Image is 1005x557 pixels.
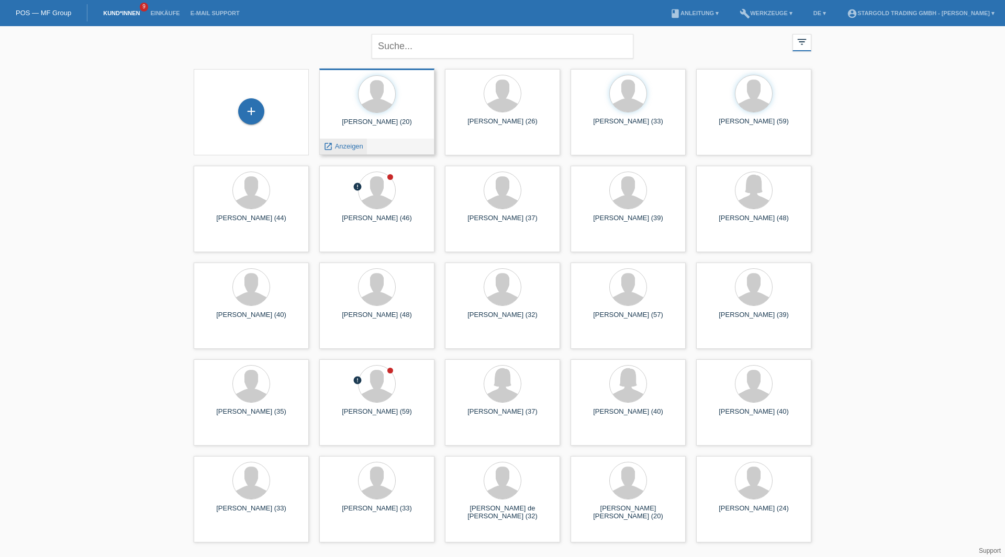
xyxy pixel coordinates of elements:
div: Kund*in hinzufügen [239,103,264,120]
div: [PERSON_NAME] (35) [202,407,300,424]
div: [PERSON_NAME] (33) [579,117,677,134]
div: Unbestätigt, in Bearbeitung [353,376,362,387]
div: [PERSON_NAME] (57) [579,311,677,327]
div: [PERSON_NAME] (33) [328,504,426,521]
div: [PERSON_NAME] (46) [328,214,426,231]
div: [PERSON_NAME] (40) [579,407,677,424]
i: book [670,8,680,19]
a: account_circleStargold Trading GmbH - [PERSON_NAME] ▾ [842,10,1000,16]
a: launch Anzeigen [323,142,363,150]
div: [PERSON_NAME] (40) [202,311,300,327]
a: Kund*innen [98,10,145,16]
a: bookAnleitung ▾ [665,10,724,16]
div: Unbestätigt, in Bearbeitung [353,182,362,193]
div: [PERSON_NAME] [PERSON_NAME] (20) [579,504,677,521]
i: error [353,182,362,191]
a: buildWerkzeuge ▾ [734,10,798,16]
div: [PERSON_NAME] (39) [579,214,677,231]
i: filter_list [796,36,808,48]
div: [PERSON_NAME] (59) [705,117,803,134]
a: E-Mail Support [185,10,245,16]
div: [PERSON_NAME] (24) [705,504,803,521]
div: [PERSON_NAME] (48) [705,214,803,231]
div: [PERSON_NAME] (33) [202,504,300,521]
div: [PERSON_NAME] (59) [328,407,426,424]
div: [PERSON_NAME] (44) [202,214,300,231]
div: [PERSON_NAME] (32) [453,311,552,327]
div: [PERSON_NAME] (20) [328,118,426,134]
i: error [353,376,362,385]
div: [PERSON_NAME] (37) [453,214,552,231]
i: account_circle [847,8,857,19]
div: [PERSON_NAME] (39) [705,311,803,327]
div: [PERSON_NAME] (26) [453,117,552,134]
a: Einkäufe [145,10,185,16]
input: Suche... [372,34,633,59]
div: [PERSON_NAME] (37) [453,407,552,424]
i: build [740,8,750,19]
a: Support [979,547,1001,554]
i: launch [323,142,333,151]
div: [PERSON_NAME] (48) [328,311,426,327]
div: [PERSON_NAME] de [PERSON_NAME] (32) [453,504,552,521]
span: Anzeigen [335,142,363,150]
a: DE ▾ [808,10,831,16]
div: [PERSON_NAME] (40) [705,407,803,424]
span: 9 [140,3,148,12]
a: POS — MF Group [16,9,71,17]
